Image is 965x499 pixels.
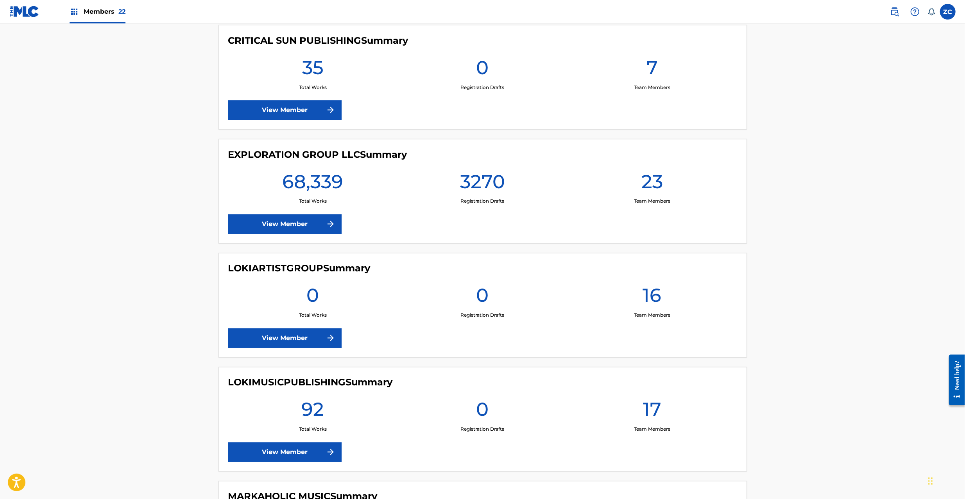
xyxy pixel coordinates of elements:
[228,149,407,160] h4: EXPLORATION GROUP LLC
[326,447,335,457] img: f7272a7cc735f4ea7f67.svg
[643,284,661,312] h1: 16
[228,328,342,348] a: View Member
[634,312,670,319] p: Team Members
[926,462,965,499] iframe: Chat Widget
[301,398,324,426] h1: 92
[299,426,327,433] p: Total Works
[118,8,125,15] span: 22
[634,198,670,205] p: Team Members
[84,7,125,16] span: Members
[228,442,342,462] a: View Member
[927,8,935,16] div: Notifications
[460,198,504,205] p: Registration Drafts
[299,198,327,205] p: Total Works
[326,105,335,115] img: f7272a7cc735f4ea7f67.svg
[643,398,661,426] h1: 17
[460,426,504,433] p: Registration Drafts
[476,56,489,84] h1: 0
[228,214,342,234] a: View Member
[460,312,504,319] p: Registration Drafts
[476,398,489,426] h1: 0
[641,170,663,198] h1: 23
[326,333,335,343] img: f7272a7cc735f4ea7f67.svg
[228,377,393,389] h4: LOKIMUSICPUBLISHING
[299,84,327,91] p: Total Works
[282,170,343,198] h1: 68,339
[928,469,933,493] div: Drag
[228,263,371,274] h4: LOKIARTISTGROUP
[476,284,489,312] h1: 0
[228,35,408,46] h4: CRITICAL SUN PUBLISHING
[887,4,902,20] a: Public Search
[907,4,923,20] div: Help
[306,284,319,312] h1: 0
[299,312,327,319] p: Total Works
[646,56,658,84] h1: 7
[460,84,504,91] p: Registration Drafts
[634,84,670,91] p: Team Members
[228,100,342,120] a: View Member
[940,4,956,20] div: User Menu
[460,170,505,198] h1: 3270
[910,7,920,16] img: help
[890,7,899,16] img: search
[70,7,79,16] img: Top Rightsholders
[326,219,335,229] img: f7272a7cc735f4ea7f67.svg
[9,6,39,17] img: MLC Logo
[634,426,670,433] p: Team Members
[302,56,324,84] h1: 35
[943,349,965,412] iframe: Resource Center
